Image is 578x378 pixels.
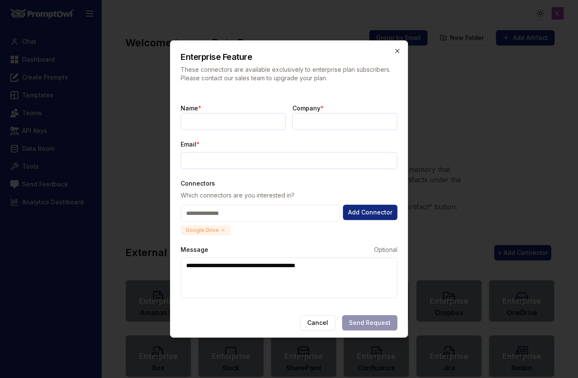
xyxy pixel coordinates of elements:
[343,205,397,220] button: Add Connector
[186,227,219,234] span: Google Drive
[300,315,335,330] button: Cancel
[181,51,397,63] h2: Enterprise Feature
[181,245,208,254] label: Message
[374,245,397,254] span: Optional
[181,191,397,200] p: Which connectors are you interested in?
[181,140,200,149] label: Email
[292,104,324,112] label: Company
[181,65,397,82] p: These connectors are available exclusively to enterprise plan subscribers. Please contact our sal...
[221,228,226,233] button: Remove Connector
[181,179,215,188] label: Connectors
[181,104,201,112] label: Name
